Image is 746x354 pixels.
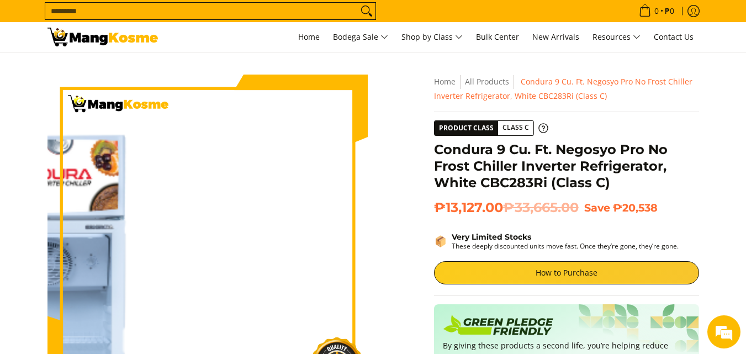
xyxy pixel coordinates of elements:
span: Class C [498,121,533,135]
span: Shop by Class [401,30,463,44]
a: New Arrivals [527,22,585,52]
span: Home [298,31,320,42]
a: Home [293,22,325,52]
span: ₱20,538 [613,201,658,214]
a: All Products [465,76,509,87]
span: Bulk Center [476,31,519,42]
img: Badge sustainability green pledge friendly [443,313,553,340]
del: ₱33,665.00 [503,199,579,216]
span: Resources [592,30,641,44]
span: Contact Us [654,31,694,42]
nav: Main Menu [169,22,699,52]
span: ₱0 [663,7,676,15]
span: Bodega Sale [333,30,388,44]
span: 0 [653,7,660,15]
span: Condura 9 Cu. Ft. Negosyo Pro No Frost Chiller Inverter Refrigerator, White CBC283Ri (Class C) [434,76,692,101]
span: ₱13,127.00 [434,199,579,216]
h1: Condura 9 Cu. Ft. Negosyo Pro No Frost Chiller Inverter Refrigerator, White CBC283Ri (Class C) [434,141,699,191]
a: Product Class Class C [434,120,548,136]
span: Save [584,201,610,214]
button: Search [358,3,375,19]
a: Bodega Sale [327,22,394,52]
a: Home [434,76,456,87]
span: • [636,5,678,17]
strong: Very Limited Stocks [452,232,531,242]
nav: Breadcrumbs [434,75,699,103]
img: Condura 9 Cu. Ft. Negosyo Pro No Frost Chiller Inverter Refrigerator, | Mang Kosme [47,28,158,46]
a: Contact Us [648,22,699,52]
span: New Arrivals [532,31,579,42]
a: Resources [587,22,646,52]
a: Shop by Class [396,22,468,52]
a: Bulk Center [470,22,525,52]
span: Product Class [435,121,498,135]
p: These deeply discounted units move fast. Once they’re gone, they’re gone. [452,242,679,250]
a: How to Purchase [434,261,699,284]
